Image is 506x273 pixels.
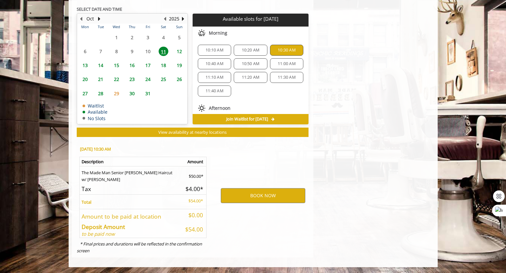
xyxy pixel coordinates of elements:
span: 12 [174,47,184,56]
h5: $54.00 [184,226,203,233]
span: 10:20 AM [242,48,260,53]
button: BOOK NOW [221,188,305,203]
div: 10:10 AM [198,45,231,56]
span: 15 [112,61,121,70]
span: Morning [209,30,227,36]
span: 29 [112,89,121,98]
i: to be paid now [82,231,115,237]
span: 11 [159,47,168,56]
div: 10:20 AM [234,45,267,56]
th: Tue [93,24,108,30]
td: Available [83,109,107,114]
span: Join Waitlist for [DATE] [226,117,268,122]
p: Available slots for [DATE] [195,16,306,22]
td: Select day24 [140,72,155,86]
button: Next Month [97,15,102,22]
th: Sat [156,24,171,30]
b: Deposit Amount [82,223,125,231]
span: 19 [174,61,184,70]
td: Select day14 [93,58,108,72]
span: 10:50 AM [242,61,260,66]
span: 20 [80,74,90,84]
h5: $4.00* [184,186,203,192]
span: 26 [174,74,184,84]
td: Select day30 [124,86,140,100]
td: Select day16 [124,58,140,72]
div: 11:40 AM [198,85,231,97]
span: 28 [96,89,106,98]
div: 11:20 AM [234,72,267,83]
span: 14 [96,61,106,70]
td: Select day26 [171,72,187,86]
td: $50.00* [182,166,207,183]
span: 25 [159,74,168,84]
p: $54.00* [184,198,203,204]
span: 11:10 AM [206,75,223,80]
span: 31 [143,89,153,98]
td: Select day20 [77,72,93,86]
div: 11:30 AM [270,72,303,83]
div: 10:30 AM [270,45,303,56]
span: 13 [80,61,90,70]
th: Fri [140,24,155,30]
td: Select day23 [124,72,140,86]
h5: $0.00 [184,212,203,218]
th: Thu [124,24,140,30]
button: 2025 [169,15,179,22]
b: Amount [187,159,203,165]
span: 10:30 AM [278,48,296,53]
td: Select day29 [108,86,124,100]
b: SELECT DATE AND TIME [77,6,122,12]
td: Select day11 [156,44,171,58]
b: Description [82,159,104,165]
th: Sun [171,24,187,30]
td: Select day31 [140,86,155,100]
td: Select day22 [108,72,124,86]
span: 24 [143,74,153,84]
img: morning slots [198,29,206,37]
th: Mon [77,24,93,30]
span: 10:40 AM [206,61,223,66]
b: [DATE] 10:30 AM [80,146,111,152]
b: Total [82,199,91,205]
span: 30 [127,89,137,98]
span: 21 [96,74,106,84]
td: Select day12 [171,44,187,58]
td: The Made Man Senior [PERSON_NAME] Haircut w/ [PERSON_NAME] [79,166,182,183]
th: Wed [108,24,124,30]
td: Waitlist [83,103,107,108]
button: Oct [86,15,94,22]
td: Select day18 [156,58,171,72]
h5: Tax [82,186,179,192]
td: Select day25 [156,72,171,86]
button: Next Year [181,15,186,22]
span: 11:40 AM [206,88,223,94]
i: * Final prices and durations will be reflected in the confirmation screen [77,241,202,254]
td: Select day13 [77,58,93,72]
div: 11:10 AM [198,72,231,83]
span: 27 [80,89,90,98]
span: View availability at nearby locations [158,129,227,135]
td: Select day19 [171,58,187,72]
span: 17 [143,61,153,70]
span: 11:30 AM [278,75,296,80]
span: Afternoon [209,106,231,111]
td: Select day27 [77,86,93,100]
span: 22 [112,74,121,84]
td: Select day21 [93,72,108,86]
span: 16 [127,61,137,70]
div: 10:40 AM [198,58,231,69]
button: Previous Year [163,15,168,22]
img: afternoon slots [198,104,206,112]
span: 10:10 AM [206,48,223,53]
span: 18 [159,61,168,70]
td: No Slots [83,116,107,121]
span: 23 [127,74,137,84]
h5: Amount to be paid at location [82,213,179,220]
span: 11:20 AM [242,75,260,80]
td: Select day28 [93,86,108,100]
span: 11:00 AM [278,61,296,66]
td: Select day17 [140,58,155,72]
td: Select day15 [108,58,124,72]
